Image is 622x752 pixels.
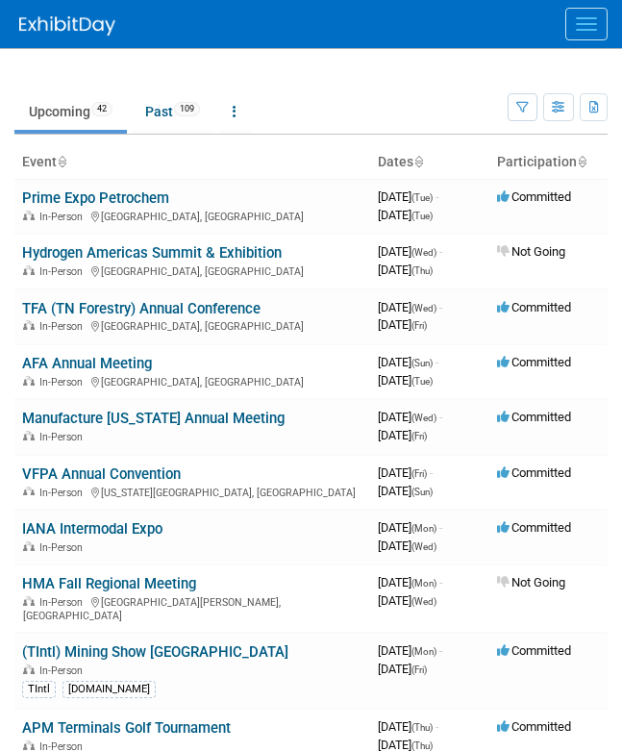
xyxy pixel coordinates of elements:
th: Participation [489,146,608,179]
span: Not Going [497,244,565,259]
span: Committed [497,520,571,535]
span: (Mon) [411,646,436,657]
span: In-Person [39,211,88,223]
img: In-Person Event [23,487,35,496]
span: In-Person [39,664,88,677]
span: In-Person [39,596,88,609]
span: (Fri) [411,431,427,441]
span: Committed [497,355,571,369]
a: AFA Annual Meeting [22,355,152,372]
a: Hydrogen Americas Summit & Exhibition [22,244,282,262]
img: In-Person Event [23,740,35,750]
img: In-Person Event [23,211,35,220]
div: [GEOGRAPHIC_DATA][PERSON_NAME], [GEOGRAPHIC_DATA] [22,593,362,622]
span: [DATE] [378,738,433,752]
span: In-Person [39,376,88,389]
a: Upcoming42 [14,93,127,130]
span: (Mon) [411,523,436,534]
a: VFPA Annual Convention [22,465,181,483]
img: In-Person Event [23,596,35,606]
span: Committed [497,643,571,658]
span: [DATE] [378,593,436,608]
img: In-Person Event [23,664,35,674]
span: [DATE] [378,355,438,369]
span: (Wed) [411,413,436,423]
a: APM Terminals Golf Tournament [22,719,231,737]
img: ExhibitDay [19,16,115,36]
img: In-Person Event [23,265,35,275]
span: (Sun) [411,358,433,368]
span: [DATE] [378,575,442,589]
span: [DATE] [378,317,427,332]
span: Committed [497,189,571,204]
div: [GEOGRAPHIC_DATA], [GEOGRAPHIC_DATA] [22,208,362,223]
span: In-Person [39,265,88,278]
span: (Mon) [411,578,436,589]
span: (Tue) [411,376,433,387]
span: [DATE] [378,662,427,676]
img: In-Person Event [23,376,35,386]
span: [DATE] [378,189,438,204]
img: In-Person Event [23,320,35,330]
span: Committed [497,300,571,314]
span: (Tue) [411,192,433,203]
div: TIntl [22,681,56,698]
a: Sort by Participation Type [577,154,586,169]
span: [DATE] [378,643,442,658]
span: - [435,189,438,204]
img: In-Person Event [23,431,35,440]
a: Sort by Start Date [413,154,423,169]
span: [DATE] [378,520,442,535]
span: In-Person [39,541,88,554]
span: 42 [91,102,112,116]
button: Menu [565,8,608,40]
span: [DATE] [378,263,433,277]
div: [GEOGRAPHIC_DATA], [GEOGRAPHIC_DATA] [22,263,362,278]
span: [DATE] [378,428,427,442]
span: Committed [497,410,571,424]
span: [DATE] [378,484,433,498]
a: Manufacture [US_STATE] Annual Meeting [22,410,285,427]
span: - [439,643,442,658]
span: (Thu) [411,722,433,733]
div: [DOMAIN_NAME] [62,681,156,698]
span: 109 [174,102,200,116]
span: In-Person [39,431,88,443]
span: (Thu) [411,265,433,276]
span: [DATE] [378,244,442,259]
span: (Wed) [411,247,436,258]
a: Prime Expo Petrochem [22,189,169,207]
a: IANA Intermodal Expo [22,520,162,538]
span: Not Going [497,575,565,589]
span: - [435,719,438,734]
a: Sort by Event Name [57,154,66,169]
span: - [439,575,442,589]
span: (Thu) [411,740,433,751]
span: In-Person [39,487,88,499]
span: - [439,244,442,259]
th: Event [14,146,370,179]
span: (Fri) [411,468,427,479]
div: [US_STATE][GEOGRAPHIC_DATA], [GEOGRAPHIC_DATA] [22,484,362,499]
span: - [430,465,433,480]
span: (Fri) [411,664,427,675]
span: Committed [497,465,571,480]
span: [DATE] [378,410,442,424]
span: [DATE] [378,539,436,553]
span: - [435,355,438,369]
img: In-Person Event [23,541,35,551]
a: (TIntl) Mining Show [GEOGRAPHIC_DATA] [22,643,288,661]
span: (Fri) [411,320,427,331]
a: Past109 [131,93,214,130]
th: Dates [370,146,488,179]
span: [DATE] [378,719,438,734]
span: - [439,410,442,424]
span: [DATE] [378,373,433,388]
span: Committed [497,719,571,734]
span: In-Person [39,320,88,333]
span: (Wed) [411,541,436,552]
span: (Wed) [411,303,436,313]
span: (Sun) [411,487,433,497]
span: - [439,520,442,535]
div: [GEOGRAPHIC_DATA], [GEOGRAPHIC_DATA] [22,317,362,333]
